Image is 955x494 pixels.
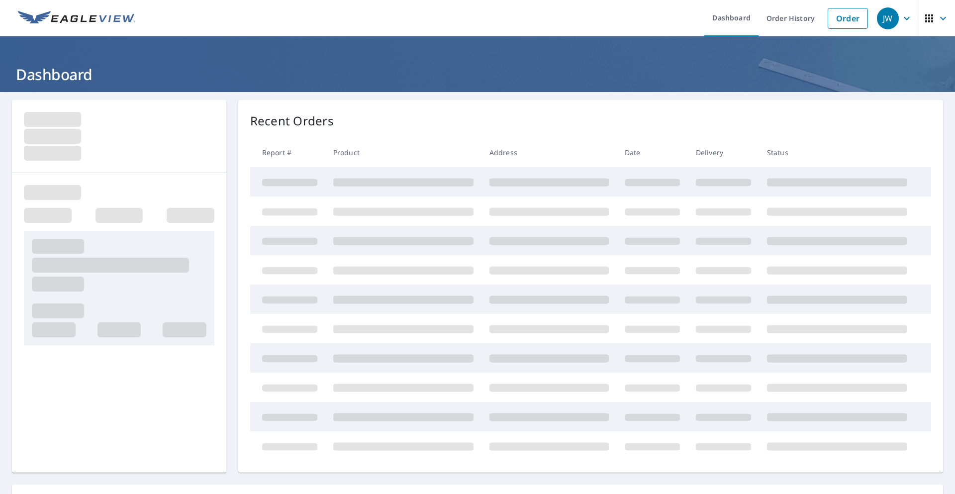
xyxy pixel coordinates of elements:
th: Address [481,138,617,167]
img: EV Logo [18,11,135,26]
th: Product [325,138,481,167]
th: Date [617,138,688,167]
th: Report # [250,138,325,167]
th: Delivery [688,138,759,167]
div: JW [877,7,899,29]
th: Status [759,138,915,167]
a: Order [828,8,868,29]
p: Recent Orders [250,112,334,130]
h1: Dashboard [12,64,943,85]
